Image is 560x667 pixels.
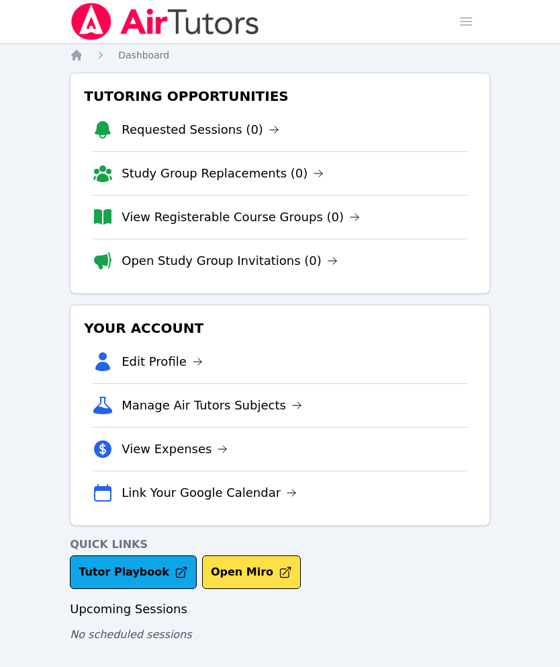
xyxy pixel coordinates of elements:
[122,164,324,183] a: Study Group Replacements (0)
[118,50,169,61] span: Dashboard
[70,600,490,619] h3: Upcoming Sessions
[122,208,360,227] a: View Registerable Course Groups (0)
[70,3,260,40] img: Air Tutors
[202,555,301,589] button: Open Miro
[70,555,197,589] a: Tutor Playbook
[122,251,338,270] a: Open Study Group Invitations (0)
[122,440,228,459] a: View Expenses
[122,120,279,139] a: Requested Sessions (0)
[70,48,490,62] nav: Breadcrumb
[122,483,297,502] a: Link Your Google Calendar
[81,316,479,340] h3: Your Account
[122,352,203,371] a: Edit Profile
[70,628,191,641] span: No scheduled sessions
[81,84,479,108] h3: Tutoring Opportunities
[122,396,302,415] a: Manage Air Tutors Subjects
[118,48,169,62] a: Dashboard
[70,537,490,553] h4: Quick Links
